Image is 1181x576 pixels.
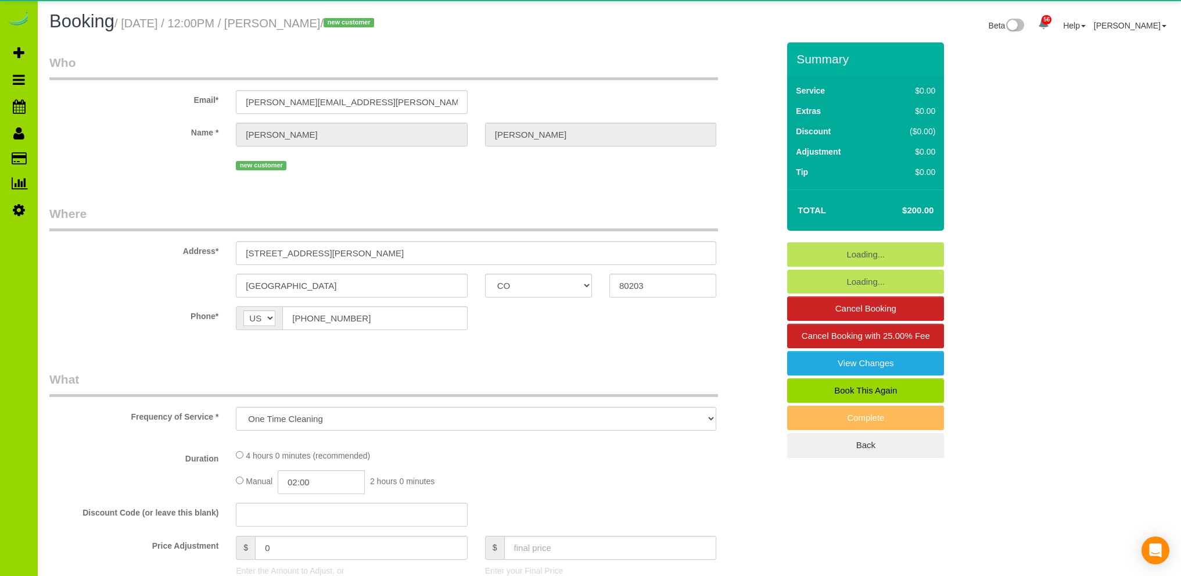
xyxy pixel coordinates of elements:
[885,146,935,158] div: $0.00
[282,306,467,330] input: Phone*
[787,433,944,457] a: Back
[1141,536,1169,564] div: Open Intercom Messenger
[885,85,935,96] div: $0.00
[41,503,227,518] label: Discount Code (or leave this blank)
[41,90,227,106] label: Email*
[236,274,467,298] input: City*
[787,351,944,375] a: View Changes
[49,54,718,80] legend: Who
[236,161,286,170] span: new customer
[485,536,504,560] span: $
[41,449,227,464] label: Duration
[236,536,255,560] span: $
[246,451,370,460] span: 4 hours 0 minutes (recommended)
[41,241,227,257] label: Address*
[885,126,935,137] div: ($0.00)
[885,166,935,178] div: $0.00
[989,21,1025,30] a: Beta
[867,206,934,216] h4: $200.00
[787,378,944,403] a: Book This Again
[41,306,227,322] label: Phone*
[236,90,467,114] input: Email*
[7,12,30,28] img: Automaid Logo
[49,205,718,231] legend: Where
[324,18,374,27] span: new customer
[796,105,821,117] label: Extras
[41,123,227,138] label: Name *
[1063,21,1086,30] a: Help
[320,17,378,30] span: /
[796,52,938,66] h3: Summary
[41,536,227,552] label: Price Adjustment
[802,331,930,341] span: Cancel Booking with 25.00% Fee
[370,477,435,486] span: 2 hours 0 minutes
[796,166,808,178] label: Tip
[1042,15,1051,24] span: 56
[787,324,944,348] a: Cancel Booking with 25.00% Fee
[485,123,716,146] input: Last Name*
[41,407,227,423] label: Frequency of Service *
[796,126,831,137] label: Discount
[1094,21,1166,30] a: [PERSON_NAME]
[1005,19,1024,34] img: New interface
[796,85,825,96] label: Service
[114,17,378,30] small: / [DATE] / 12:00PM / [PERSON_NAME]
[609,274,716,298] input: Zip Code*
[885,105,935,117] div: $0.00
[1032,12,1055,37] a: 56
[49,371,718,397] legend: What
[787,296,944,321] a: Cancel Booking
[246,477,272,486] span: Manual
[798,205,826,215] strong: Total
[504,536,717,560] input: final price
[49,11,114,31] span: Booking
[236,123,467,146] input: First Name*
[796,146,841,158] label: Adjustment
